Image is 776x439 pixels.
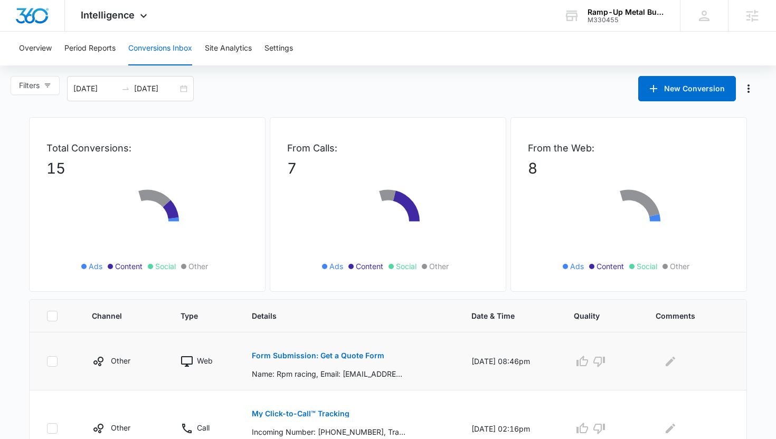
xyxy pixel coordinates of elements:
[656,310,714,321] span: Comments
[597,261,624,272] span: Content
[205,32,252,65] button: Site Analytics
[329,261,343,272] span: Ads
[287,157,489,179] p: 7
[197,422,210,433] p: Call
[252,343,384,368] button: Form Submission: Get a Quote Form
[19,80,40,91] span: Filters
[46,157,248,179] p: 15
[73,83,117,94] input: Start date
[111,355,130,366] p: Other
[670,261,689,272] span: Other
[134,83,178,94] input: End date
[46,141,248,155] p: Total Conversions:
[252,310,430,321] span: Details
[459,332,562,390] td: [DATE] 08:46pm
[471,310,534,321] span: Date & Time
[588,16,665,24] div: account id
[252,401,349,426] button: My Click-to-Call™ Tracking
[740,80,757,97] button: Manage Numbers
[92,310,140,321] span: Channel
[111,422,130,433] p: Other
[81,9,135,21] span: Intelligence
[396,261,417,272] span: Social
[181,310,211,321] span: Type
[356,261,383,272] span: Content
[115,261,143,272] span: Content
[252,368,405,379] p: Name: Rpm racing, Email: [EMAIL_ADDRESS][DOMAIN_NAME], Phone: null, How can we help?: Price on a ...
[637,261,657,272] span: Social
[588,8,665,16] div: account name
[662,353,679,370] button: Edit Comments
[252,410,349,417] p: My Click-to-Call™ Tracking
[528,157,730,179] p: 8
[188,261,208,272] span: Other
[528,141,730,155] p: From the Web:
[638,76,736,101] button: New Conversion
[574,310,614,321] span: Quality
[89,261,102,272] span: Ads
[429,261,449,272] span: Other
[11,76,60,95] button: Filters
[570,261,584,272] span: Ads
[264,32,293,65] button: Settings
[287,141,489,155] p: From Calls:
[64,32,116,65] button: Period Reports
[121,84,130,93] span: swap-right
[252,352,384,359] p: Form Submission: Get a Quote Form
[197,355,213,366] p: Web
[662,420,679,437] button: Edit Comments
[19,32,52,65] button: Overview
[252,426,405,437] p: Incoming Number: [PHONE_NUMBER], Tracking Number: [PHONE_NUMBER], Ring To: [PHONE_NUMBER], Caller...
[121,84,130,93] span: to
[155,261,176,272] span: Social
[128,32,192,65] button: Conversions Inbox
